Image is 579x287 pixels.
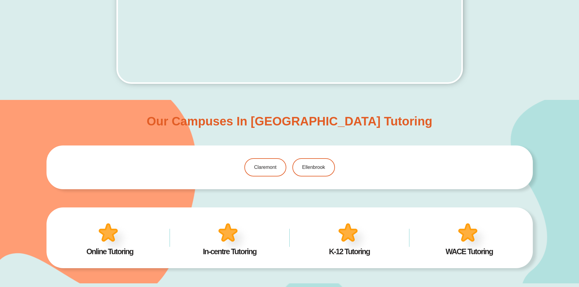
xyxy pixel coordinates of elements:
[419,248,520,255] h4: WACE Tutoring
[302,165,325,170] span: Ellenbrook
[299,248,400,255] h4: K-12 Tutoring
[478,218,579,287] iframe: Chat Widget
[179,248,281,255] h4: In-centre Tutoring
[244,158,286,176] a: Claremont
[146,115,432,127] h3: Our Campuses in [GEOGRAPHIC_DATA] Tutoring
[59,248,161,255] h4: Online Tutoring
[292,158,335,176] a: Ellenbrook
[254,165,277,170] span: Claremont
